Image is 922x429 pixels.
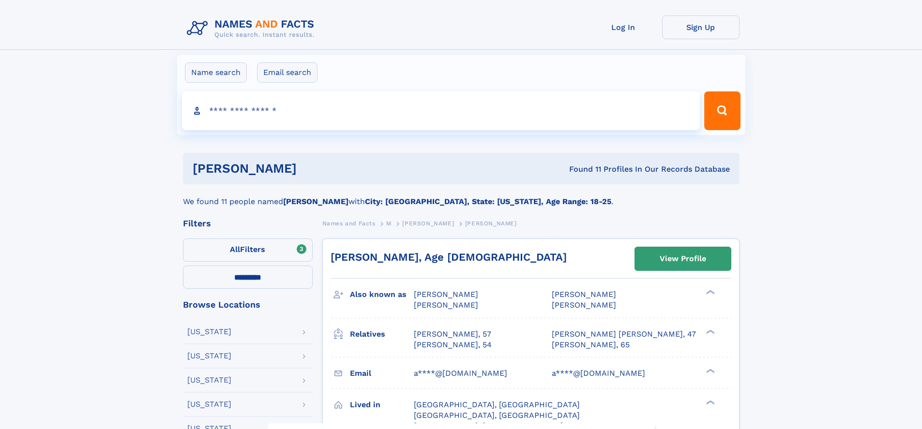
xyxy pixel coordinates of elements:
[182,91,700,130] input: search input
[704,399,715,405] div: ❯
[414,400,580,409] span: [GEOGRAPHIC_DATA], [GEOGRAPHIC_DATA]
[386,217,392,229] a: M
[402,220,454,227] span: [PERSON_NAME]
[183,219,313,228] div: Filters
[183,300,313,309] div: Browse Locations
[465,220,517,227] span: [PERSON_NAME]
[187,400,231,408] div: [US_STATE]
[414,340,492,350] a: [PERSON_NAME], 54
[660,248,706,270] div: View Profile
[350,286,414,303] h3: Also known as
[187,352,231,360] div: [US_STATE]
[552,290,616,299] span: [PERSON_NAME]
[414,411,580,420] span: [GEOGRAPHIC_DATA], [GEOGRAPHIC_DATA]
[365,197,611,206] b: City: [GEOGRAPHIC_DATA], State: [US_STATE], Age Range: 18-25
[350,326,414,342] h3: Relatives
[331,251,567,263] a: [PERSON_NAME], Age [DEMOGRAPHIC_DATA]
[350,397,414,413] h3: Lived in
[183,15,322,42] img: Logo Names and Facts
[552,340,630,350] a: [PERSON_NAME], 65
[183,238,313,262] label: Filters
[414,300,478,310] span: [PERSON_NAME]
[552,329,696,340] a: [PERSON_NAME] [PERSON_NAME], 47
[552,300,616,310] span: [PERSON_NAME]
[433,164,730,175] div: Found 11 Profiles In Our Records Database
[635,247,731,270] a: View Profile
[402,217,454,229] a: [PERSON_NAME]
[183,184,740,207] div: We found 11 people named with .
[283,197,348,206] b: [PERSON_NAME]
[704,368,715,374] div: ❯
[585,15,662,39] a: Log In
[257,62,317,83] label: Email search
[386,220,392,227] span: M
[704,289,715,296] div: ❯
[704,328,715,335] div: ❯
[704,91,740,130] button: Search Button
[187,376,231,384] div: [US_STATE]
[350,365,414,382] h3: Email
[662,15,740,39] a: Sign Up
[193,163,433,175] h1: [PERSON_NAME]
[230,245,240,254] span: All
[185,62,247,83] label: Name search
[414,329,491,340] a: [PERSON_NAME], 57
[414,290,478,299] span: [PERSON_NAME]
[322,217,376,229] a: Names and Facts
[187,328,231,336] div: [US_STATE]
